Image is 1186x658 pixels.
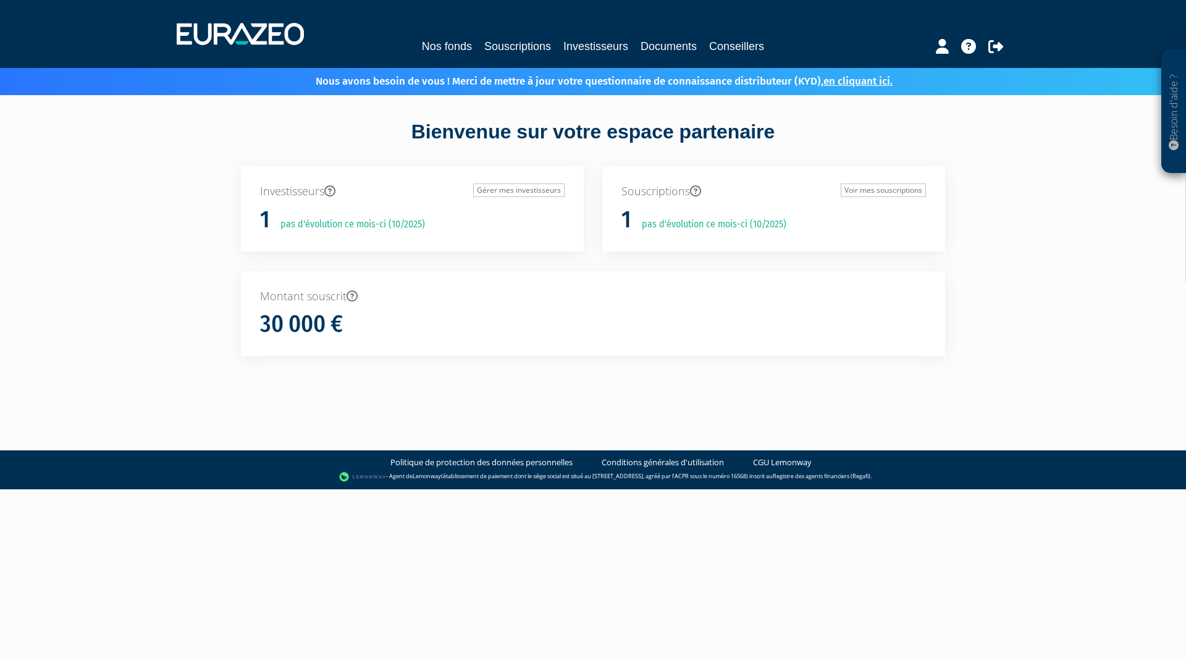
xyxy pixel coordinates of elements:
[473,183,565,197] a: Gérer mes investisseurs
[641,38,697,55] a: Documents
[602,457,724,468] a: Conditions générales d'utilisation
[272,217,425,232] p: pas d'évolution ce mois-ci (10/2025)
[773,473,870,481] a: Registre des agents financiers (Regafi)
[484,38,551,55] a: Souscriptions
[413,473,441,481] a: Lemonway
[280,71,893,89] p: Nous avons besoin de vous ! Merci de mettre à jour votre questionnaire de connaissance distribute...
[621,207,631,233] h1: 1
[260,183,565,200] p: Investisseurs
[753,457,812,468] a: CGU Lemonway
[260,207,270,233] h1: 1
[260,311,343,337] h1: 30 000 €
[841,183,926,197] a: Voir mes souscriptions
[823,75,893,88] a: en cliquant ici.
[12,471,1174,483] div: - Agent de (établissement de paiement dont le siège social est situé au [STREET_ADDRESS], agréé p...
[709,38,764,55] a: Conseillers
[621,183,926,200] p: Souscriptions
[633,217,786,232] p: pas d'évolution ce mois-ci (10/2025)
[390,457,573,468] a: Politique de protection des données personnelles
[232,118,954,166] div: Bienvenue sur votre espace partenaire
[563,38,628,55] a: Investisseurs
[339,471,387,483] img: logo-lemonway.png
[177,23,304,45] img: 1732889491-logotype_eurazeo_blanc_rvb.png
[1167,56,1181,167] p: Besoin d'aide ?
[260,289,926,305] p: Montant souscrit
[422,38,472,55] a: Nos fonds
